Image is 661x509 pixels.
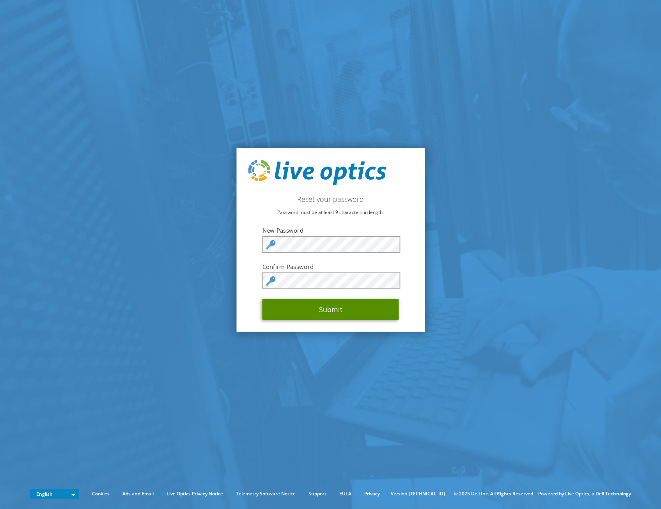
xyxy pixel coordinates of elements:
[387,490,449,498] li: Version [TECHNICAL_ID]
[262,299,399,320] button: Submit
[117,490,159,498] a: Ads and Email
[538,490,631,498] li: Powered by Live Optics, a Dell Technology
[358,490,386,498] a: Privacy
[262,226,399,234] label: New Password
[248,195,413,203] h2: Reset your password
[161,490,229,498] a: Live Optics Privacy Notice
[333,490,357,498] a: EULA
[248,208,413,217] p: Password must be at least 9 characters in length.
[86,490,115,498] a: Cookies
[230,490,301,498] a: Telemetry Software Notice
[303,490,332,498] a: Support
[248,160,386,186] img: live_optics_svg.svg
[450,490,537,498] li: © 2025 Dell Inc. All Rights Reserved
[262,263,399,270] label: Confirm Password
